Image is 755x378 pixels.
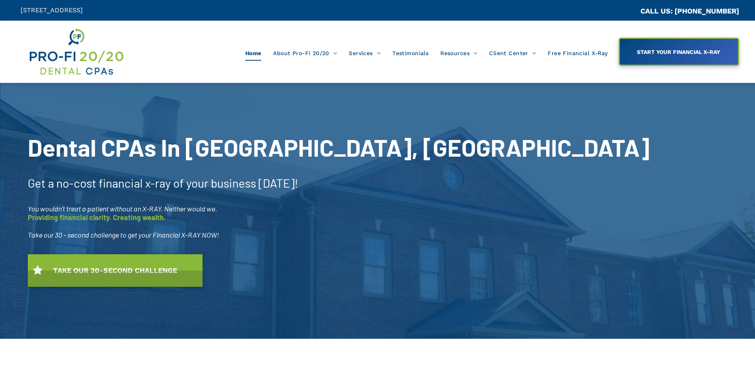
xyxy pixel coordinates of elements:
[28,133,650,161] span: Dental CPAs In [GEOGRAPHIC_DATA], [GEOGRAPHIC_DATA]
[386,46,434,61] a: Testimonials
[173,176,298,190] span: of your business [DATE]!
[267,46,343,61] a: About Pro-Fi 20/20
[56,176,171,190] span: no-cost financial x-ray
[28,27,124,77] img: Get Dental CPA Consulting, Bookkeeping, & Bank Loans
[634,45,723,59] span: START YOUR FINANCIAL X-RAY
[483,46,542,61] a: Client Center
[28,176,54,190] span: Get a
[607,8,640,15] span: CA::CALLC
[640,7,739,15] a: CALL US: [PHONE_NUMBER]
[28,230,219,239] span: Take our 30 - second challenge to get your Financial X-RAY NOW!
[542,46,614,61] a: Free Financial X-Ray
[21,6,83,14] span: [STREET_ADDRESS]
[434,46,483,61] a: Resources
[28,213,166,222] span: Providing financial clarity. Creating wealth.
[619,38,739,66] a: START YOUR FINANCIAL X-RAY
[28,204,217,213] span: You wouldn’t treat a patient without an X-RAY. Neither would we.
[239,46,268,61] a: Home
[343,46,386,61] a: Services
[28,254,203,287] a: TAKE OUR 30-SECOND CHALLENGE
[50,262,180,278] span: TAKE OUR 30-SECOND CHALLENGE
